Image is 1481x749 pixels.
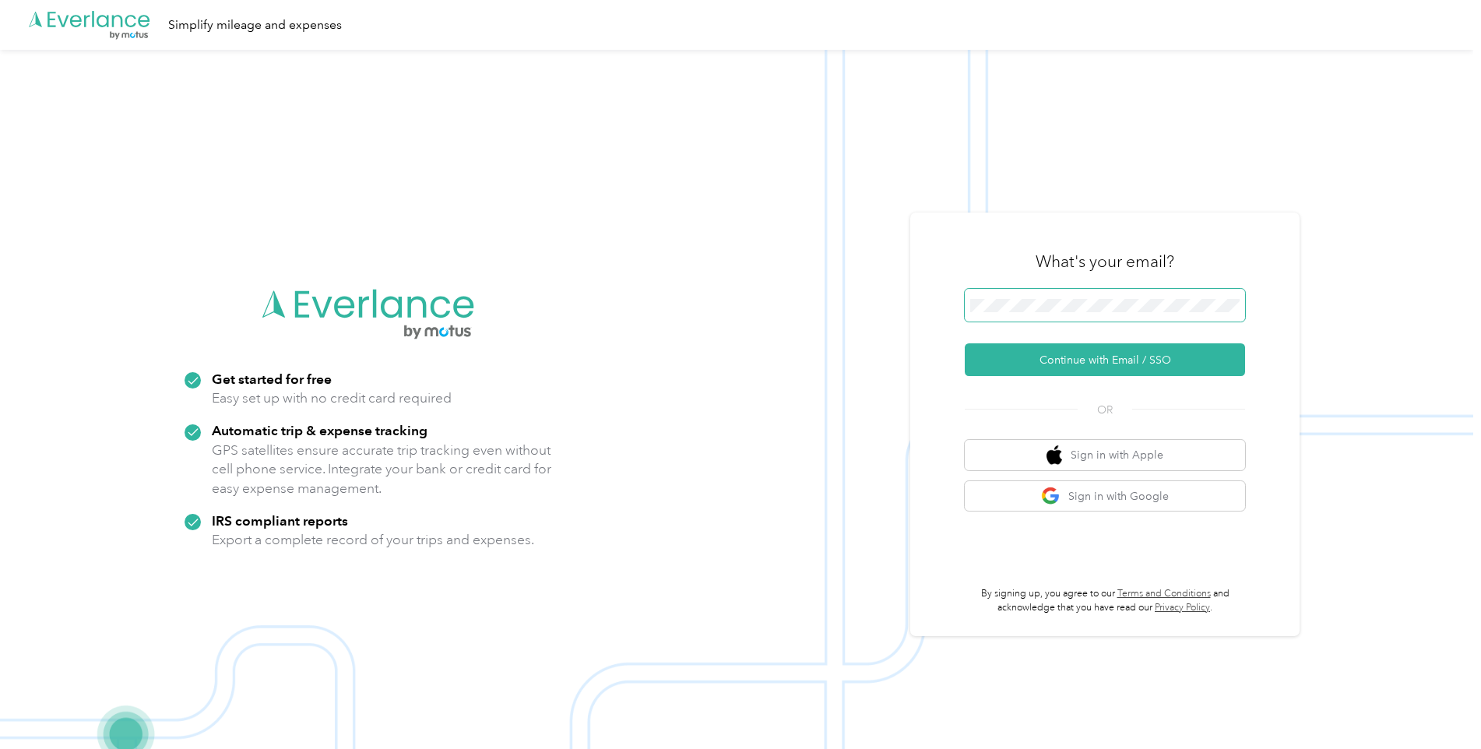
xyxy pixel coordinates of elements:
[965,587,1245,614] p: By signing up, you agree to our and acknowledge that you have read our .
[1041,487,1061,506] img: google logo
[212,530,534,550] p: Export a complete record of your trips and expenses.
[168,16,342,35] div: Simplify mileage and expenses
[1155,602,1210,614] a: Privacy Policy
[212,512,348,529] strong: IRS compliant reports
[1047,445,1062,465] img: apple logo
[1117,588,1211,600] a: Terms and Conditions
[965,481,1245,512] button: google logoSign in with Google
[212,422,427,438] strong: Automatic trip & expense tracking
[1036,251,1174,273] h3: What's your email?
[212,441,552,498] p: GPS satellites ensure accurate trip tracking even without cell phone service. Integrate your bank...
[965,343,1245,376] button: Continue with Email / SSO
[212,389,452,408] p: Easy set up with no credit card required
[965,440,1245,470] button: apple logoSign in with Apple
[1078,402,1132,418] span: OR
[212,371,332,387] strong: Get started for free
